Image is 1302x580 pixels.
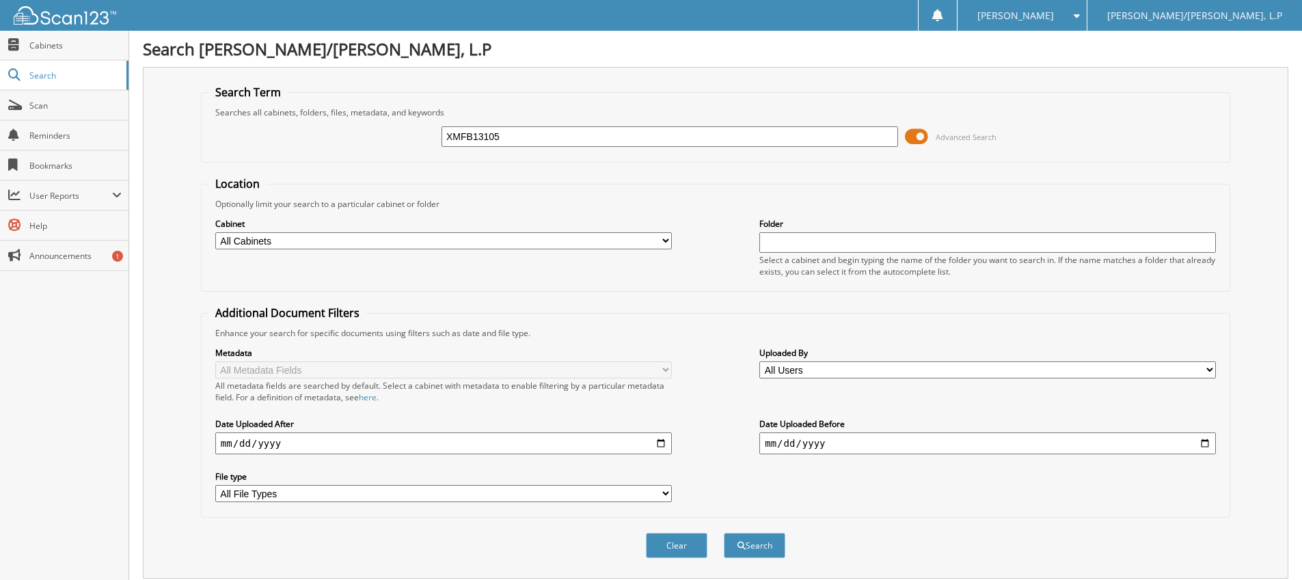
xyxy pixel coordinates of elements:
img: scan123-logo-white.svg [14,6,116,25]
span: Search [29,70,120,81]
input: start [215,432,672,454]
div: 1 [112,251,123,262]
input: end [759,432,1216,454]
div: All metadata fields are searched by default. Select a cabinet with metadata to enable filtering b... [215,380,672,403]
label: Cabinet [215,218,672,230]
div: Optionally limit your search to a particular cabinet or folder [208,198,1223,210]
label: Date Uploaded Before [759,418,1216,430]
legend: Search Term [208,85,288,100]
span: Advanced Search [936,132,996,142]
label: Folder [759,218,1216,230]
span: Announcements [29,250,122,262]
div: Searches all cabinets, folders, files, metadata, and keywords [208,107,1223,118]
div: Enhance your search for specific documents using filters such as date and file type. [208,327,1223,339]
label: Uploaded By [759,347,1216,359]
span: Cabinets [29,40,122,51]
h1: Search [PERSON_NAME]/[PERSON_NAME], L.P [143,38,1288,60]
span: Scan [29,100,122,111]
button: Search [724,533,785,558]
label: Date Uploaded After [215,418,672,430]
button: Clear [646,533,707,558]
span: Bookmarks [29,160,122,171]
span: User Reports [29,190,112,202]
span: [PERSON_NAME] [977,12,1054,20]
legend: Additional Document Filters [208,305,366,320]
div: Select a cabinet and begin typing the name of the folder you want to search in. If the name match... [759,254,1216,277]
a: here [359,391,377,403]
span: [PERSON_NAME]/[PERSON_NAME], L.P [1107,12,1282,20]
label: Metadata [215,347,672,359]
legend: Location [208,176,267,191]
span: Help [29,220,122,232]
label: File type [215,471,672,482]
span: Reminders [29,130,122,141]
